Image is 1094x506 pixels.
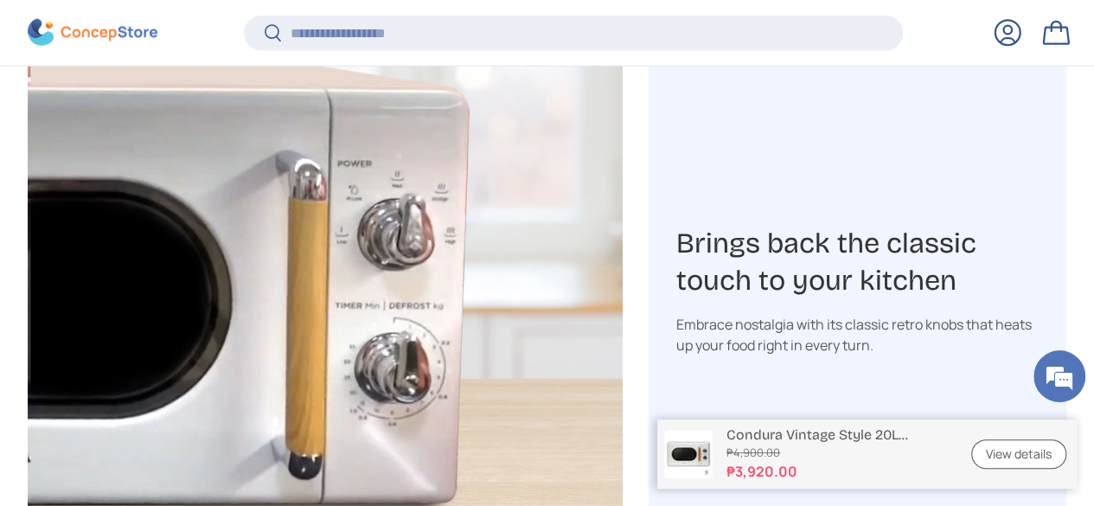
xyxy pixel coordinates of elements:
[726,445,950,461] s: ₱4,900.00
[726,461,950,482] strong: ₱3,920.00
[971,439,1066,470] a: View details
[284,9,325,50] div: Minimize live chat window
[28,19,157,46] img: ConcepStore
[676,314,1039,355] div: ​Embrace nostalgia with its classic retro knobs that heats up your food right in every turn.
[90,97,291,119] div: Chat with us now
[100,146,239,321] span: We're online!
[9,329,329,389] textarea: Type your message and hit 'Enter'
[676,226,1039,299] h3: ​Brings back the classic touch to your kitchen
[726,426,950,443] p: Condura Vintage Style 20L Microwave Oven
